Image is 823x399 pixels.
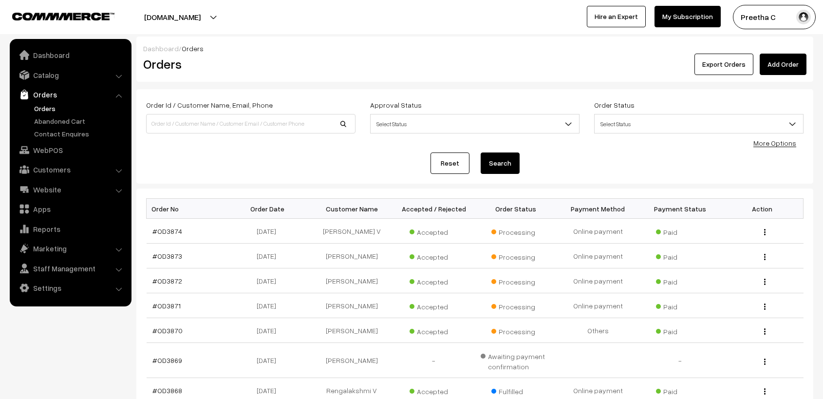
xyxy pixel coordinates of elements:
[796,10,811,24] img: user
[764,388,766,395] img: Menu
[656,384,705,397] span: Paid
[370,114,580,133] span: Select Status
[152,302,181,310] a: #OD3871
[146,100,273,110] label: Order Id / Customer Name, Email, Phone
[764,254,766,260] img: Menu
[311,268,393,293] td: [PERSON_NAME]
[410,384,458,397] span: Accepted
[12,240,128,257] a: Marketing
[410,274,458,287] span: Accepted
[12,220,128,238] a: Reports
[491,249,540,262] span: Processing
[12,66,128,84] a: Catalog
[410,249,458,262] span: Accepted
[12,46,128,64] a: Dashboard
[228,199,311,219] th: Order Date
[370,100,422,110] label: Approval Status
[694,54,753,75] button: Export Orders
[311,293,393,318] td: [PERSON_NAME]
[228,343,311,378] td: [DATE]
[481,152,520,174] button: Search
[32,103,128,114] a: Orders
[655,6,721,27] a: My Subscription
[152,227,182,235] a: #OD3874
[491,384,540,397] span: Fulfilled
[12,181,128,198] a: Website
[152,356,182,364] a: #OD3869
[410,225,458,237] span: Accepted
[557,268,639,293] td: Online payment
[12,260,128,277] a: Staff Management
[594,100,635,110] label: Order Status
[228,219,311,244] td: [DATE]
[595,115,803,133] span: Select Status
[311,318,393,343] td: [PERSON_NAME]
[639,199,721,219] th: Payment Status
[146,114,355,133] input: Order Id / Customer Name / Customer Email / Customer Phone
[753,139,796,147] a: More Options
[764,304,766,310] img: Menu
[12,200,128,218] a: Apps
[393,343,475,378] td: -
[594,114,804,133] span: Select Status
[656,274,705,287] span: Paid
[143,44,179,53] a: Dashboard
[557,219,639,244] td: Online payment
[32,129,128,139] a: Contact Enquires
[760,54,806,75] a: Add Order
[311,244,393,268] td: [PERSON_NAME]
[143,43,806,54] div: /
[393,199,475,219] th: Accepted / Rejected
[557,318,639,343] td: Others
[12,279,128,297] a: Settings
[410,324,458,337] span: Accepted
[228,318,311,343] td: [DATE]
[410,299,458,312] span: Accepted
[656,249,705,262] span: Paid
[656,225,705,237] span: Paid
[764,279,766,285] img: Menu
[557,199,639,219] th: Payment Method
[481,349,551,372] span: Awaiting payment confirmation
[721,199,804,219] th: Action
[311,219,393,244] td: [PERSON_NAME] V
[228,293,311,318] td: [DATE]
[32,116,128,126] a: Abandoned Cart
[228,244,311,268] td: [DATE]
[764,229,766,235] img: Menu
[491,274,540,287] span: Processing
[656,324,705,337] span: Paid
[147,199,229,219] th: Order No
[733,5,816,29] button: Preetha C
[143,57,355,72] h2: Orders
[764,359,766,365] img: Menu
[12,13,114,20] img: COMMMERCE
[475,199,557,219] th: Order Status
[152,386,182,395] a: #OD3868
[311,343,393,378] td: [PERSON_NAME]
[587,6,646,27] a: Hire an Expert
[152,326,183,335] a: #OD3870
[371,115,579,133] span: Select Status
[656,299,705,312] span: Paid
[557,293,639,318] td: Online payment
[182,44,204,53] span: Orders
[152,252,182,260] a: #OD3873
[12,161,128,178] a: Customers
[12,86,128,103] a: Orders
[491,324,540,337] span: Processing
[228,268,311,293] td: [DATE]
[12,10,97,21] a: COMMMERCE
[557,244,639,268] td: Online payment
[491,299,540,312] span: Processing
[311,199,393,219] th: Customer Name
[491,225,540,237] span: Processing
[110,5,235,29] button: [DOMAIN_NAME]
[12,141,128,159] a: WebPOS
[639,343,721,378] td: -
[764,328,766,335] img: Menu
[430,152,469,174] a: Reset
[152,277,182,285] a: #OD3872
